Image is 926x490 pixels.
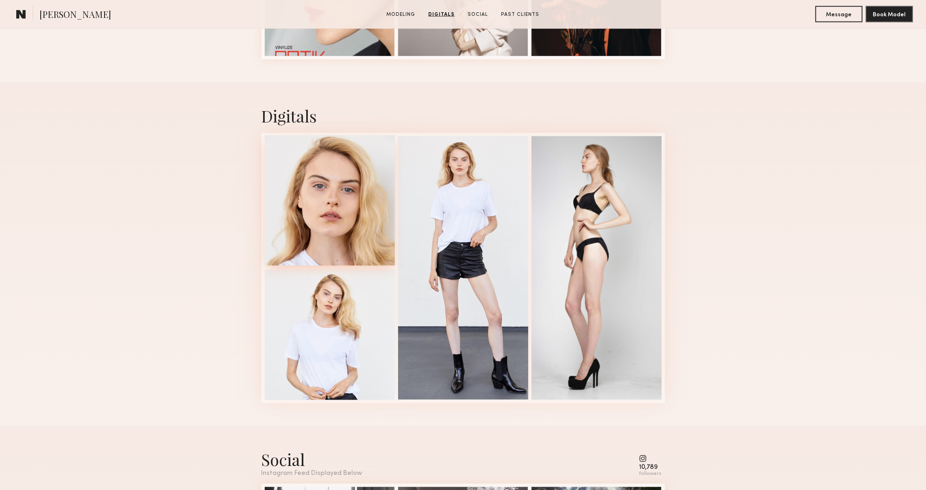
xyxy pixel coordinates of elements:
[425,11,458,18] a: Digitals
[866,11,913,17] a: Book Model
[639,471,662,477] div: followers
[261,470,362,477] div: Instagram Feed Displayed Below
[639,465,662,471] div: 10,789
[261,105,665,127] div: Digitals
[261,449,362,470] div: Social
[383,11,419,18] a: Modeling
[498,11,543,18] a: Past Clients
[39,8,111,22] span: [PERSON_NAME]
[465,11,492,18] a: Social
[815,6,863,22] button: Message
[866,6,913,22] button: Book Model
